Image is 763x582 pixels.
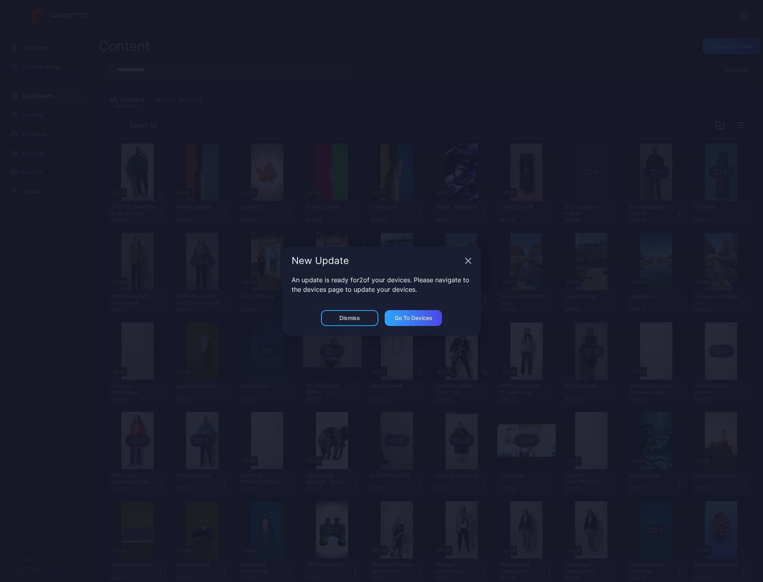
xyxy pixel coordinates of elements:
[321,310,378,326] button: Dismiss
[339,315,360,321] div: Dismiss
[385,310,442,326] button: Go to devices
[292,256,462,266] div: New Update
[292,275,471,294] p: An update is ready for 2 of your devices. Please navigate to the devices page to update your devi...
[395,315,432,321] div: Go to devices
